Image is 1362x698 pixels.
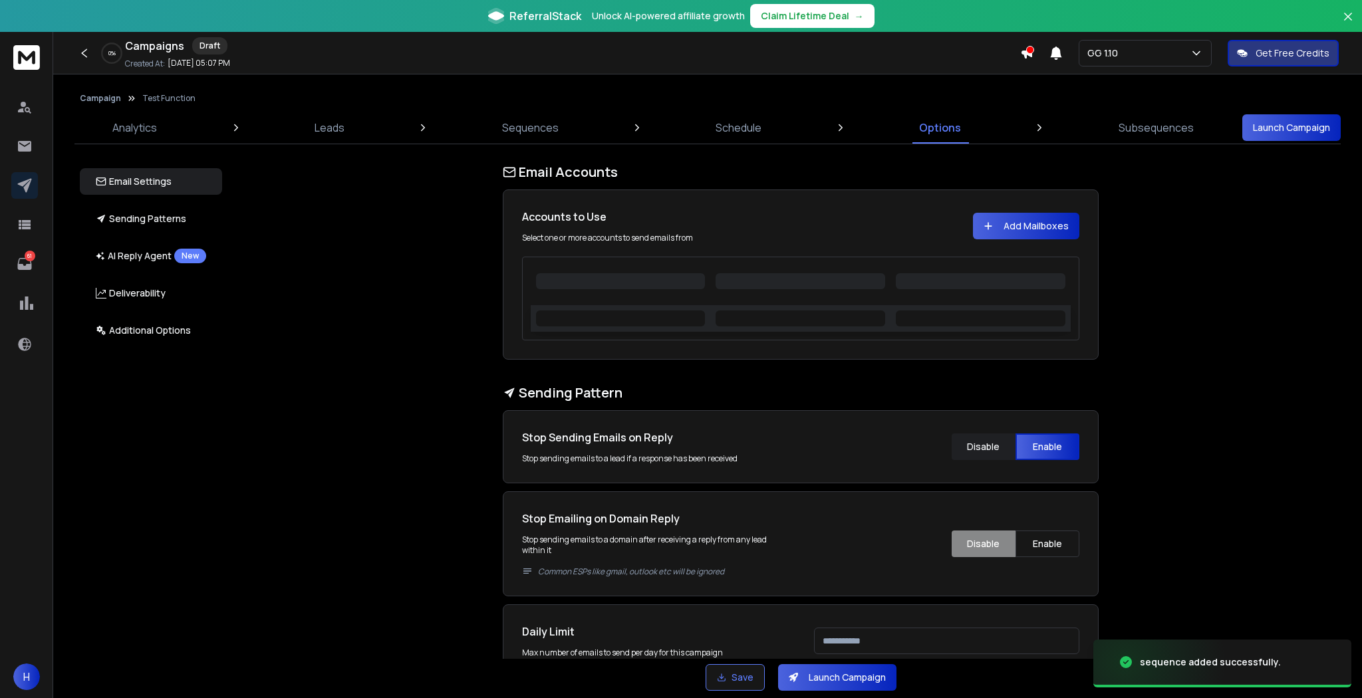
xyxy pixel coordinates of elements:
[11,251,38,277] a: 61
[855,9,864,23] span: →
[592,9,745,23] p: Unlock AI-powered affiliate growth
[315,120,344,136] p: Leads
[142,93,196,104] p: Test Function
[25,251,35,261] p: 61
[80,168,222,195] button: Email Settings
[708,112,769,144] a: Schedule
[112,120,157,136] p: Analytics
[1339,8,1357,40] button: Close banner
[1119,120,1194,136] p: Subsequences
[1242,114,1341,141] button: Launch Campaign
[911,112,969,144] a: Options
[503,163,1099,181] h1: Email Accounts
[192,37,227,55] div: Draft
[1111,112,1202,144] a: Subsequences
[125,58,165,69] p: Created At:
[750,4,875,28] button: Claim Lifetime Deal→
[502,120,559,136] p: Sequences
[125,38,184,54] h1: Campaigns
[104,112,165,144] a: Analytics
[1087,47,1123,60] p: GG 1.10
[80,93,121,104] button: Campaign
[96,175,172,188] p: Email Settings
[13,663,40,690] button: H
[509,8,581,24] span: ReferralStack
[307,112,352,144] a: Leads
[716,120,761,136] p: Schedule
[108,49,116,57] p: 0 %
[168,58,230,68] p: [DATE] 05:07 PM
[1256,47,1329,60] p: Get Free Credits
[1140,655,1281,669] div: sequence added successfully.
[494,112,567,144] a: Sequences
[919,120,961,136] p: Options
[1228,40,1339,66] button: Get Free Credits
